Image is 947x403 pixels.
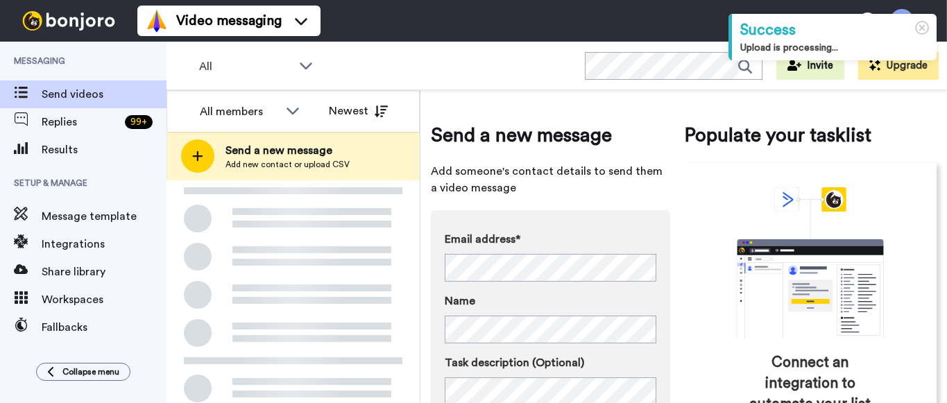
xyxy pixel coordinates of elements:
[431,163,670,196] span: Add someone's contact details to send them a video message
[684,121,937,149] span: Populate your tasklist
[225,159,350,170] span: Add new contact or upload CSV
[858,52,939,80] button: Upgrade
[445,354,656,371] label: Task description (Optional)
[125,115,153,129] div: 99 +
[199,58,292,75] span: All
[42,86,167,103] span: Send videos
[62,366,119,377] span: Collapse menu
[200,103,279,120] div: All members
[225,142,350,159] span: Send a new message
[776,52,844,80] button: Invite
[42,319,167,336] span: Fallbacks
[17,11,121,31] img: bj-logo-header-white.svg
[176,11,282,31] span: Video messaging
[42,236,167,252] span: Integrations
[146,10,168,32] img: vm-color.svg
[42,264,167,280] span: Share library
[740,19,928,41] div: Success
[42,291,167,308] span: Workspaces
[445,293,475,309] span: Name
[42,208,167,225] span: Message template
[42,114,119,130] span: Replies
[318,97,398,125] button: Newest
[706,187,914,338] div: animation
[36,363,130,381] button: Collapse menu
[740,41,928,55] div: Upload is processing...
[42,142,167,158] span: Results
[445,231,656,248] label: Email address*
[431,121,670,149] span: Send a new message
